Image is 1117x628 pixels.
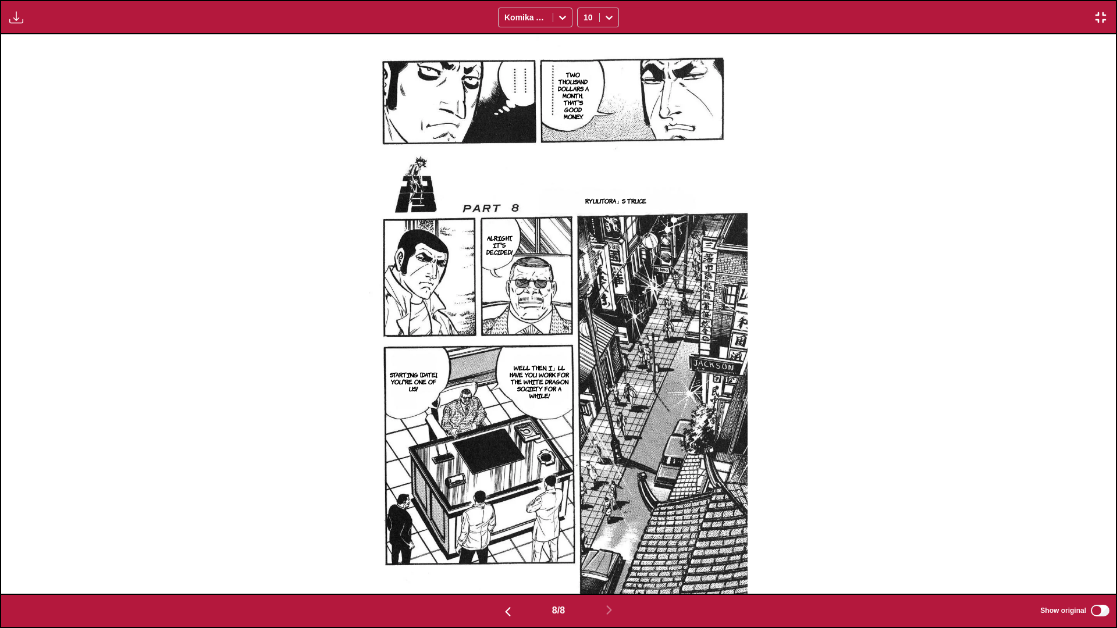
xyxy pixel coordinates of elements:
[1091,605,1109,616] input: Show original
[369,34,748,594] img: Manga Panel
[583,195,649,206] p: Ryuutora」s truce
[1040,606,1086,615] span: Show original
[501,605,515,619] img: Previous page
[553,69,593,122] p: Two thousand dollars a month... That's good money.
[9,10,23,24] img: Download translated images
[483,232,515,258] p: Alright, it's decided!
[385,369,442,394] p: Starting [DATE], you're one of us!
[552,605,565,616] span: 8 / 8
[602,603,616,617] img: Next page
[505,362,574,401] p: Well then, I」ll have you work for the White Dragon Society for a while!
